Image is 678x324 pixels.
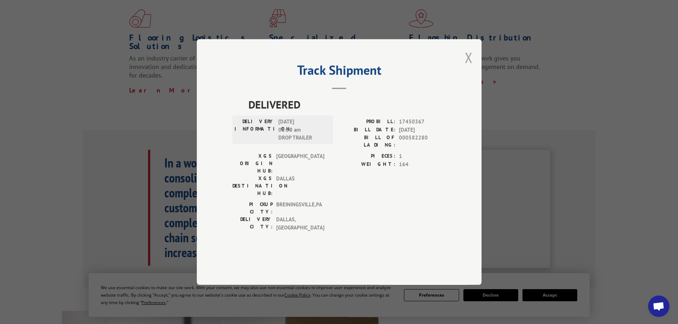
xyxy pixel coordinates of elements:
label: WEIGHT: [339,160,395,169]
span: 000582280 [399,134,446,149]
span: 1 [399,152,446,160]
label: BILL OF LADING: [339,134,395,149]
label: XGS DESTINATION HUB: [232,175,273,197]
label: DELIVERY CITY: [232,216,273,232]
label: DELIVERY INFORMATION: [235,118,275,142]
span: DALLAS , [GEOGRAPHIC_DATA] [276,216,324,232]
span: [DATE] 08:30 am DROP TRAILER [278,118,326,142]
span: BREININGSVILLE , PA [276,201,324,216]
span: [GEOGRAPHIC_DATA] [276,152,324,175]
span: DALLAS [276,175,324,197]
h2: Track Shipment [232,65,446,79]
label: BILL DATE: [339,126,395,134]
div: Open chat [648,296,669,317]
span: 17450367 [399,118,446,126]
label: PROBILL: [339,118,395,126]
button: Close modal [465,48,473,67]
span: DELIVERED [248,96,446,112]
span: 164 [399,160,446,169]
label: PIECES: [339,152,395,160]
span: [DATE] [399,126,446,134]
label: XGS ORIGIN HUB: [232,152,273,175]
label: PICKUP CITY: [232,201,273,216]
